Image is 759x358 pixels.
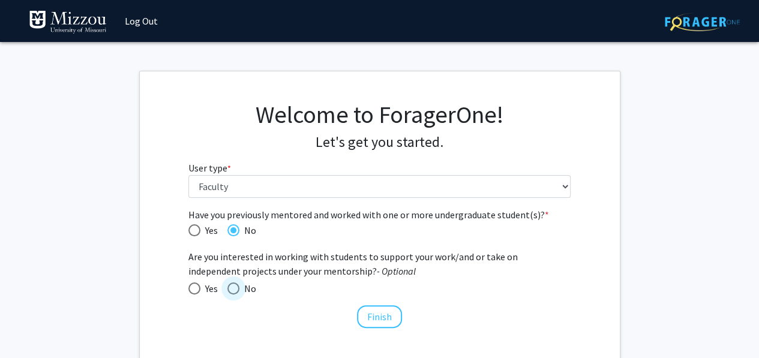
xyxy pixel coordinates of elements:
h1: Welcome to ForagerOne! [188,100,571,129]
h4: Let's get you started. [188,134,571,151]
span: Yes [200,281,218,296]
span: No [239,223,256,237]
button: Finish [357,305,402,328]
span: Are you interested in working with students to support your work/and or take on independent proje... [188,249,571,278]
i: - Optional [377,265,416,277]
mat-radio-group: Have you previously mentored and worked with one or more undergraduate student(s)? [188,222,571,237]
label: User type [188,161,231,175]
img: University of Missouri Logo [29,10,107,34]
img: ForagerOne Logo [665,13,740,31]
span: Yes [200,223,218,237]
span: Have you previously mentored and worked with one or more undergraduate student(s)? [188,207,571,222]
iframe: Chat [9,304,51,349]
span: No [239,281,256,296]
